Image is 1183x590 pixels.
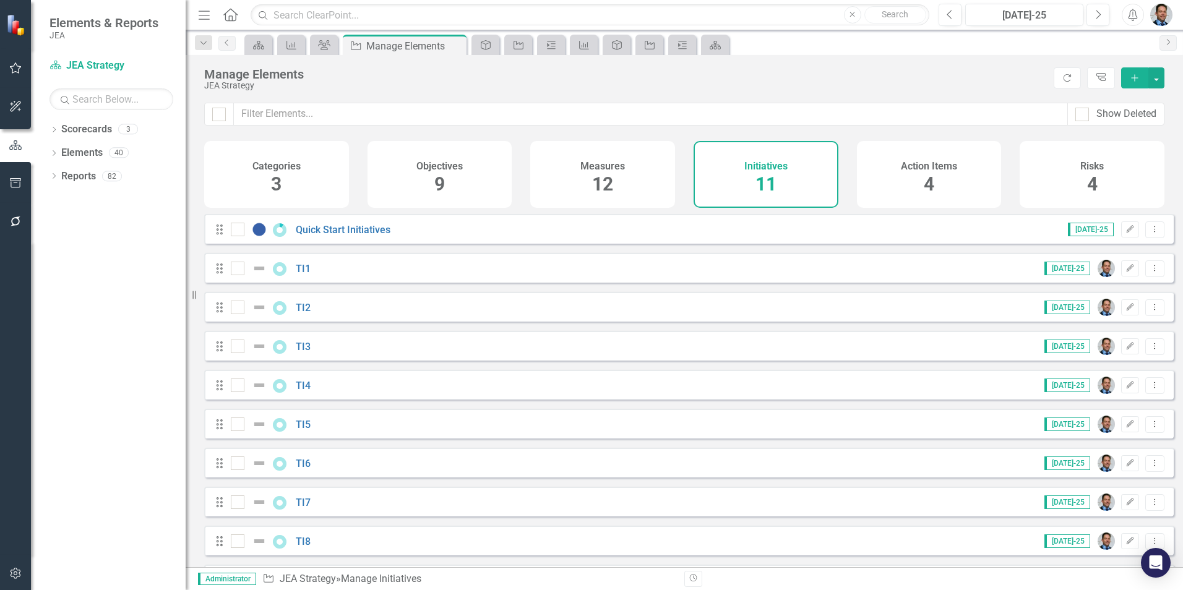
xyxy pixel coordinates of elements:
span: [DATE]-25 [1044,495,1090,509]
span: Elements & Reports [49,15,158,30]
div: [DATE]-25 [970,8,1079,23]
div: » Manage Initiatives [262,572,675,586]
span: [DATE]-25 [1044,301,1090,314]
a: TI4 [296,380,311,391]
a: Scorecards [61,122,112,137]
a: TI6 [296,458,311,469]
img: Not Defined [252,378,267,393]
button: Search [864,6,926,24]
a: TI7 [296,497,311,508]
span: 11 [755,173,776,195]
span: 4 [924,173,934,195]
a: Reports [61,169,96,184]
span: 9 [434,173,445,195]
img: Not Defined [252,300,267,315]
h4: Categories [252,161,301,172]
span: [DATE]-25 [1044,378,1090,392]
a: TI2 [296,302,311,314]
img: Christopher Barrett [1098,260,1115,277]
div: 40 [109,148,129,158]
h4: Action Items [901,161,957,172]
h4: Objectives [416,161,463,172]
a: Quick Start Initiatives [296,224,390,236]
span: 4 [1087,173,1098,195]
input: Search Below... [49,88,173,110]
span: [DATE]-25 [1044,262,1090,275]
div: 3 [118,124,138,135]
img: Not Defined [252,495,267,510]
span: [DATE]-25 [1068,223,1114,236]
div: JEA Strategy [204,81,1047,90]
img: ClearPoint Strategy [6,14,28,36]
img: Not Defined [252,534,267,549]
img: Christopher Barrett [1098,416,1115,433]
img: Christopher Barrett [1098,532,1115,550]
img: Christopher Barrett [1098,299,1115,316]
input: Filter Elements... [233,103,1068,126]
div: Manage Elements [204,67,1047,81]
span: [DATE]-25 [1044,417,1090,431]
a: JEA Strategy [49,59,173,73]
a: Elements [61,146,103,160]
span: Search [882,9,908,19]
span: 12 [592,173,613,195]
div: 82 [102,171,122,181]
span: 3 [271,173,282,195]
span: [DATE]-25 [1044,534,1090,548]
small: JEA [49,30,158,40]
img: Not Defined [252,456,267,471]
span: Administrator [198,573,256,585]
h4: Measures [580,161,625,172]
img: Christopher Barrett [1098,455,1115,472]
a: TI1 [296,263,311,275]
img: On Hold [252,222,267,237]
a: JEA Strategy [280,573,336,584]
img: Not Defined [252,261,267,276]
button: [DATE]-25 [965,4,1083,26]
img: Not Defined [252,339,267,354]
a: TI5 [296,419,311,430]
h4: Risks [1080,161,1104,172]
div: Open Intercom Messenger [1141,548,1171,578]
img: Christopher Barrett [1098,494,1115,511]
span: [DATE]-25 [1044,340,1090,353]
div: Show Deleted [1096,107,1156,121]
img: Christopher Barrett [1098,338,1115,355]
a: TI3 [296,341,311,353]
img: Christopher Barrett [1098,377,1115,394]
div: Manage Elements [366,38,463,54]
img: Christopher Barrett [1150,4,1172,26]
img: Not Defined [252,417,267,432]
a: TI8 [296,536,311,547]
span: [DATE]-25 [1044,456,1090,470]
h4: Initiatives [744,161,788,172]
input: Search ClearPoint... [251,4,929,26]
